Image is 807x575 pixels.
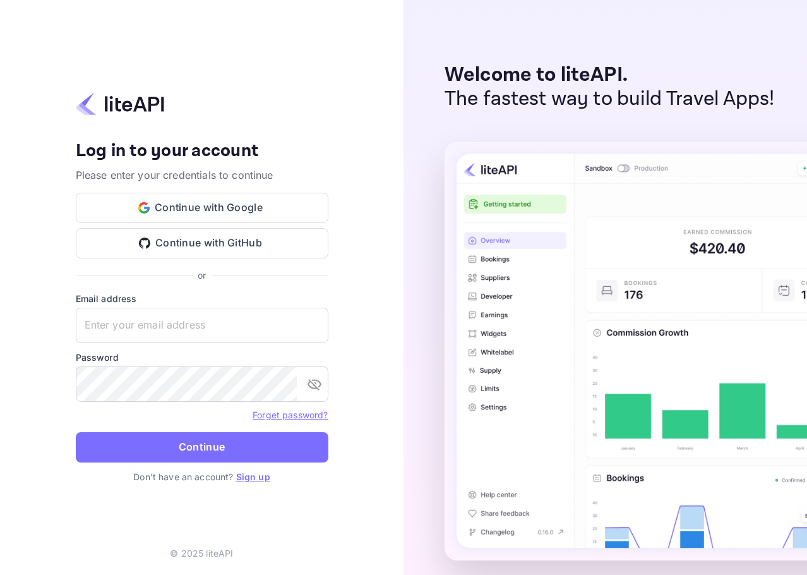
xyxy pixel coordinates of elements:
a: Sign up [236,471,270,482]
p: The fastest way to build Travel Apps! [445,87,775,111]
p: Please enter your credentials to continue [76,167,328,183]
label: Email address [76,292,328,305]
button: Continue with Google [76,193,328,223]
h4: Log in to your account [76,140,328,162]
button: toggle password visibility [302,372,327,397]
button: Continue [76,432,328,463]
button: Continue with GitHub [76,228,328,258]
p: © 2025 liteAPI [170,547,233,560]
input: Enter your email address [76,308,328,343]
label: Password [76,351,328,364]
p: Don't have an account? [76,470,328,483]
p: Welcome to liteAPI. [445,63,775,87]
p: or [198,269,206,282]
img: liteapi [76,92,164,116]
a: Forget password? [253,409,328,420]
a: Forget password? [253,408,328,421]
